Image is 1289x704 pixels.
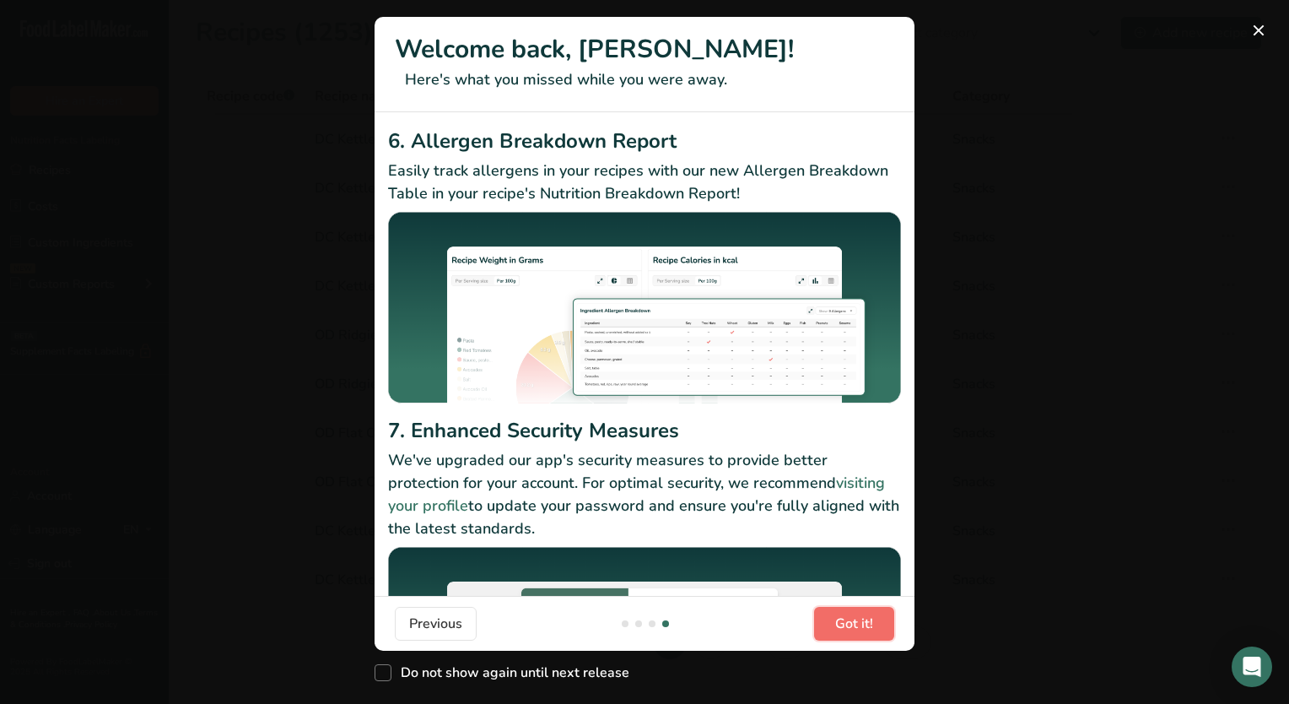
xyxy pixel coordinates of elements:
button: Got it! [814,607,894,641]
h2: 7. Enhanced Security Measures [388,415,901,446]
img: Allergen Breakdown Report [388,212,901,409]
p: Easily track allergens in your recipes with our new Allergen Breakdown Table in your recipe's Nut... [388,160,901,205]
span: Previous [409,614,462,634]
p: We've upgraded our app's security measures to provide better protection for your account. For opt... [388,449,901,540]
button: Previous [395,607,477,641]
span: Got it! [835,614,873,634]
h1: Welcome back, [PERSON_NAME]! [395,30,894,68]
span: Do not show again until next release [391,664,629,681]
a: visiting your profile [388,473,885,516]
p: Here's what you missed while you were away. [395,68,894,91]
h2: 6. Allergen Breakdown Report [388,126,901,156]
div: Open Intercom Messenger [1232,647,1272,687]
